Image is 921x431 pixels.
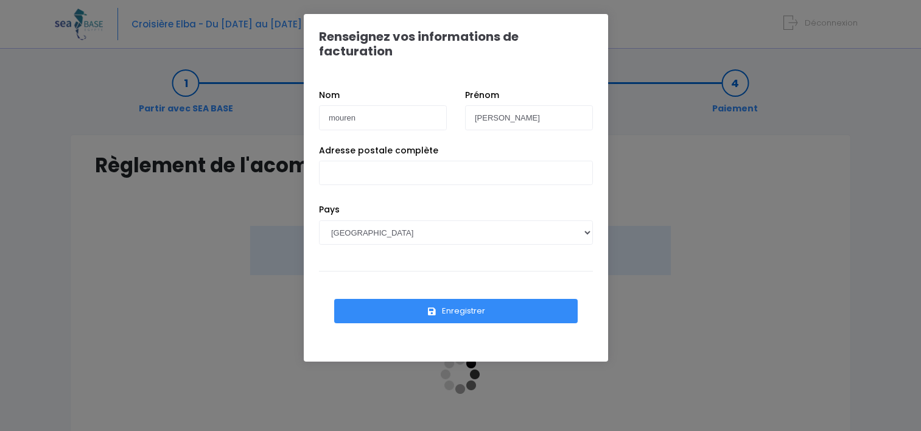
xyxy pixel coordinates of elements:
label: Pays [319,203,340,216]
button: Enregistrer [334,299,578,323]
h1: Renseignez vos informations de facturation [319,29,593,58]
label: Prénom [465,89,499,102]
label: Nom [319,89,340,102]
label: Adresse postale complète [319,144,438,157]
